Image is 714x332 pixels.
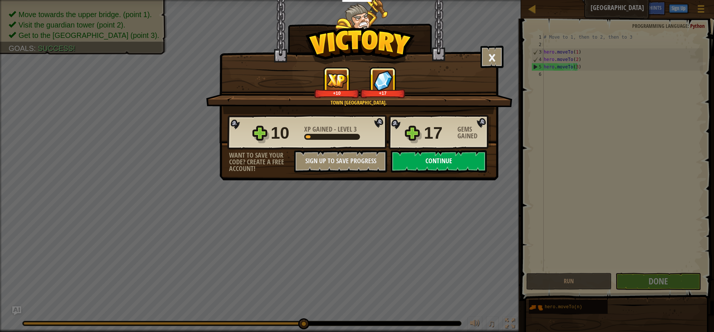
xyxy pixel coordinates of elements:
[305,28,415,65] img: Victory
[336,125,354,134] span: Level
[424,121,453,145] div: 17
[229,152,294,172] div: Want to save your code? Create a free account!
[316,90,358,96] div: +10
[304,125,334,134] span: XP Gained
[304,126,357,133] div: -
[391,150,487,173] button: Continue
[457,126,491,139] div: Gems Gained
[271,121,300,145] div: 10
[294,150,387,173] button: Sign Up to Save Progress
[480,46,504,68] button: ×
[241,99,476,106] div: Town [GEOGRAPHIC_DATA].
[327,73,347,88] img: XP Gained
[373,70,393,91] img: Gems Gained
[362,90,404,96] div: +17
[354,125,357,134] span: 3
